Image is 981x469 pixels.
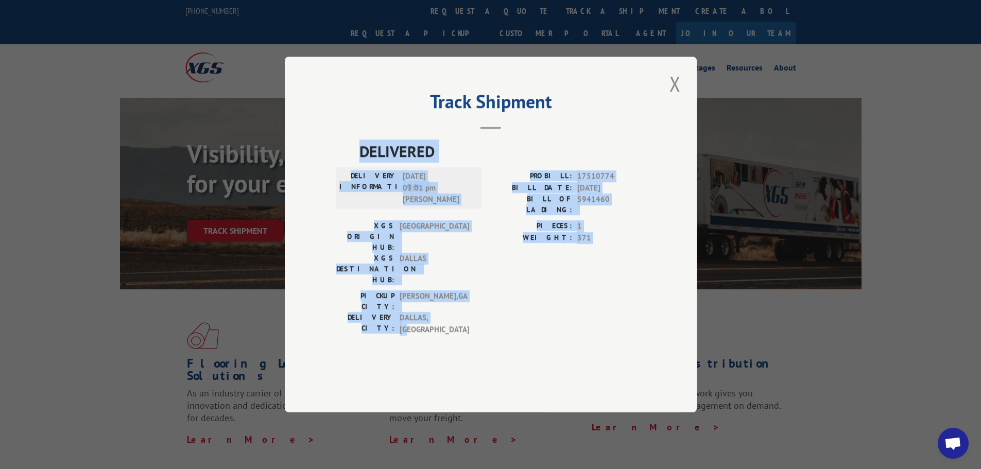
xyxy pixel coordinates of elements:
[491,232,572,244] label: WEIGHT:
[491,220,572,232] label: PIECES:
[400,220,469,253] span: [GEOGRAPHIC_DATA]
[491,170,572,182] label: PROBILL:
[336,220,394,253] label: XGS ORIGIN HUB:
[336,94,645,114] h2: Track Shipment
[359,140,645,163] span: DELIVERED
[339,170,398,205] label: DELIVERY INFORMATION:
[400,290,469,312] span: [PERSON_NAME] , GA
[666,70,684,98] button: Close modal
[577,182,645,194] span: [DATE]
[491,194,572,215] label: BILL OF LADING:
[336,312,394,335] label: DELIVERY CITY:
[400,253,469,285] span: DALLAS
[577,170,645,182] span: 17510774
[336,253,394,285] label: XGS DESTINATION HUB:
[938,428,969,459] a: Open chat
[403,170,472,205] span: [DATE] 03:01 pm [PERSON_NAME]
[577,194,645,215] span: 5941460
[400,312,469,335] span: DALLAS , [GEOGRAPHIC_DATA]
[577,220,645,232] span: 1
[577,232,645,244] span: 371
[336,290,394,312] label: PICKUP CITY:
[491,182,572,194] label: BILL DATE:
